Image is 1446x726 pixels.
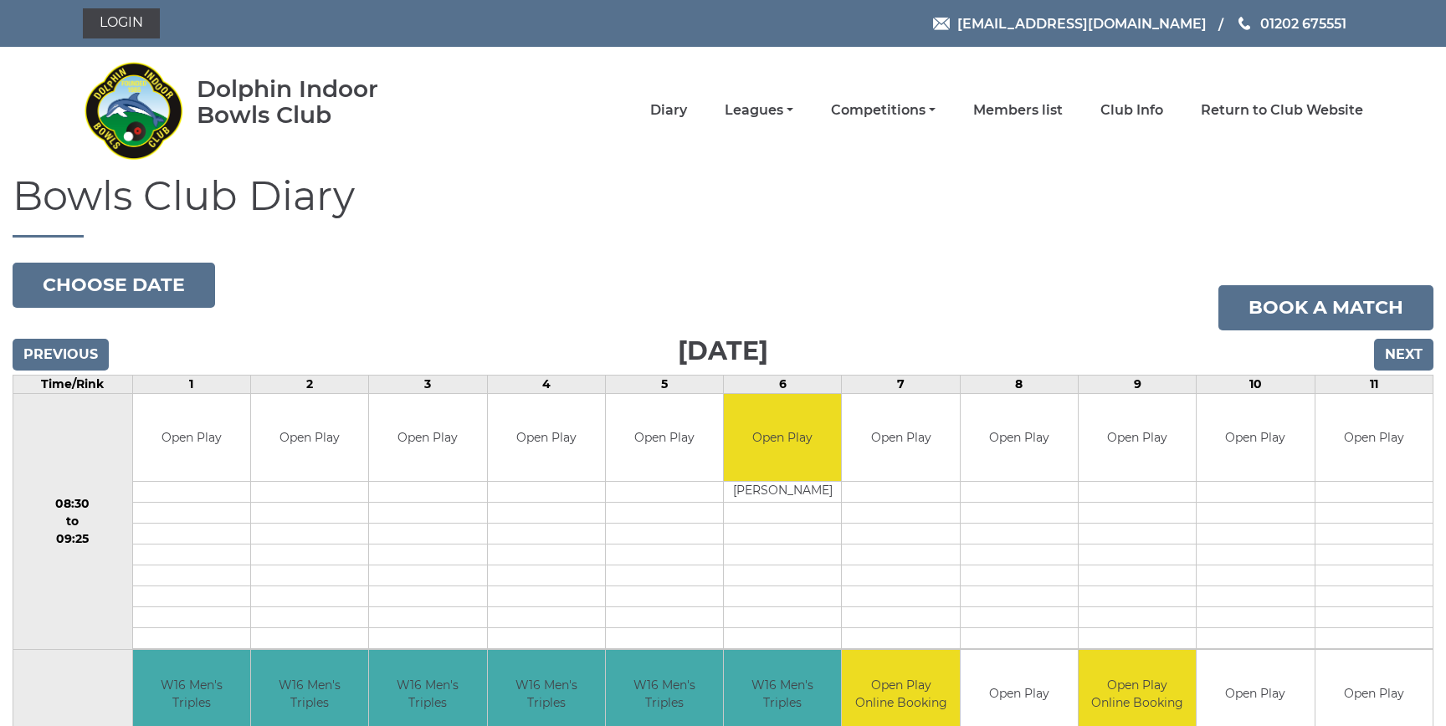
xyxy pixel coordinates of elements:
img: Phone us [1238,17,1250,30]
td: Open Play [369,394,486,482]
td: 5 [605,375,723,393]
button: Choose date [13,263,215,308]
a: Leagues [725,101,793,120]
td: Open Play [133,394,250,482]
a: Phone us 01202 675551 [1236,13,1346,34]
td: 08:30 to 09:25 [13,393,133,650]
img: Email [933,18,950,30]
td: 7 [842,375,960,393]
td: 3 [369,375,487,393]
td: 2 [250,375,368,393]
span: 01202 675551 [1260,15,1346,31]
td: 4 [487,375,605,393]
td: 11 [1315,375,1433,393]
td: 10 [1197,375,1315,393]
a: Email [EMAIL_ADDRESS][DOMAIN_NAME] [933,13,1207,34]
div: Dolphin Indoor Bowls Club [197,76,432,128]
td: Open Play [251,394,368,482]
a: Diary [650,101,687,120]
a: Members list [973,101,1063,120]
td: 9 [1079,375,1197,393]
h1: Bowls Club Diary [13,174,1433,238]
input: Next [1374,339,1433,371]
td: Open Play [1315,394,1433,482]
img: Dolphin Indoor Bowls Club [83,52,183,169]
td: 8 [960,375,1078,393]
a: Login [83,8,160,38]
td: Open Play [606,394,723,482]
td: 1 [132,375,250,393]
a: Club Info [1100,101,1163,120]
td: Open Play [842,394,959,482]
a: Book a match [1218,285,1433,330]
input: Previous [13,339,109,371]
td: [PERSON_NAME] [724,482,841,503]
td: Open Play [961,394,1078,482]
td: Open Play [488,394,605,482]
td: Open Play [1079,394,1196,482]
td: 6 [724,375,842,393]
td: Open Play [1197,394,1314,482]
span: [EMAIL_ADDRESS][DOMAIN_NAME] [957,15,1207,31]
td: Time/Rink [13,375,133,393]
td: Open Play [724,394,841,482]
a: Competitions [831,101,936,120]
a: Return to Club Website [1201,101,1363,120]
